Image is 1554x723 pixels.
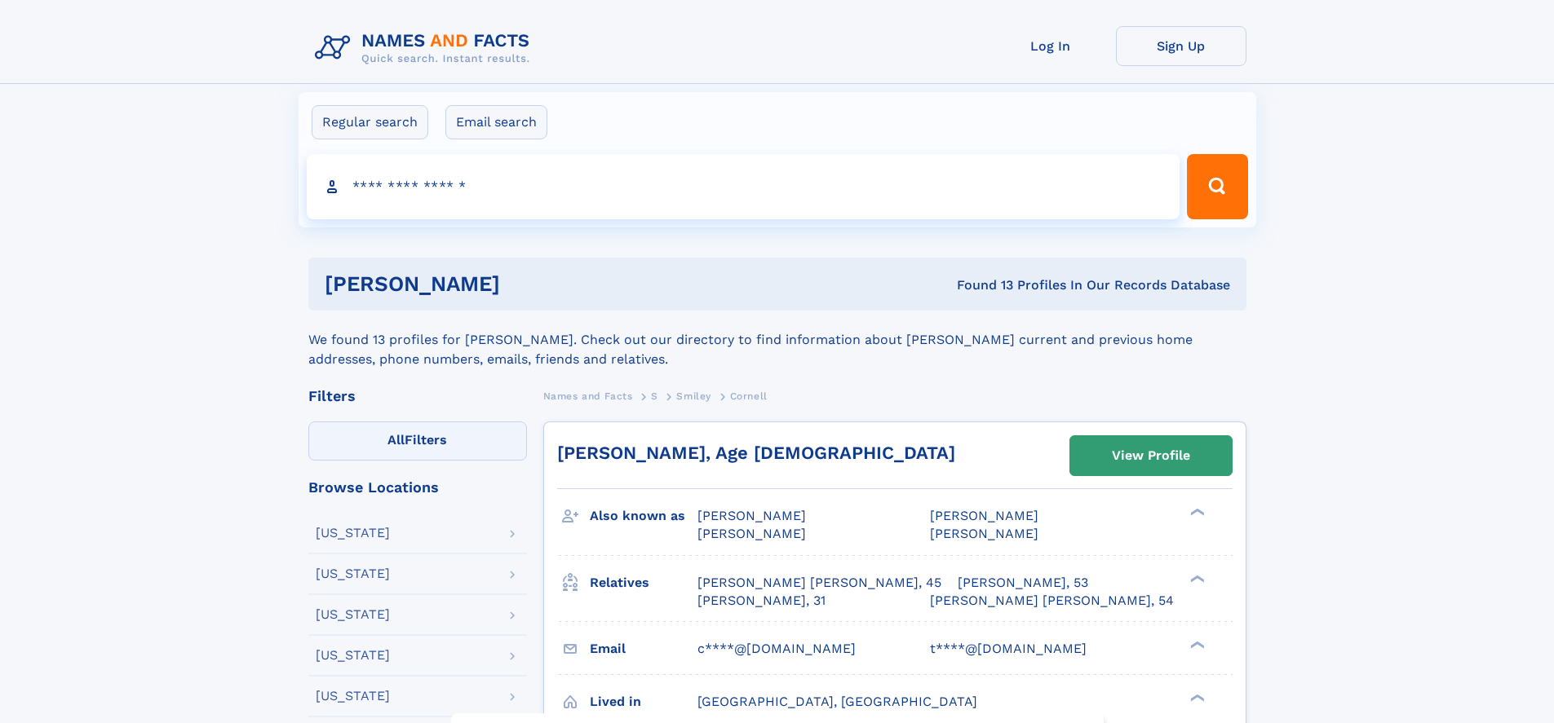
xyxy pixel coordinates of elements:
[307,154,1180,219] input: search input
[316,608,390,621] div: [US_STATE]
[985,26,1116,66] a: Log In
[590,688,697,716] h3: Lived in
[728,276,1230,294] div: Found 13 Profiles In Our Records Database
[316,567,390,580] div: [US_STATE]
[308,26,543,70] img: Logo Names and Facts
[308,311,1246,369] div: We found 13 profiles for [PERSON_NAME]. Check out our directory to find information about [PERSON...
[543,386,633,406] a: Names and Facts
[1070,436,1232,475] a: View Profile
[316,527,390,540] div: [US_STATE]
[308,480,527,495] div: Browse Locations
[445,105,547,139] label: Email search
[676,390,711,402] span: Smiley
[308,421,527,461] label: Filters
[1186,692,1206,703] div: ❯
[676,386,711,406] a: Smiley
[387,432,405,447] span: All
[557,443,955,463] a: [PERSON_NAME], Age [DEMOGRAPHIC_DATA]
[316,649,390,662] div: [US_STATE]
[930,592,1174,610] a: [PERSON_NAME] [PERSON_NAME], 54
[1116,26,1246,66] a: Sign Up
[590,569,697,597] h3: Relatives
[651,390,658,402] span: S
[1186,639,1206,650] div: ❯
[697,694,977,709] span: [GEOGRAPHIC_DATA], [GEOGRAPHIC_DATA]
[1187,154,1247,219] button: Search Button
[730,390,768,402] span: Cornell
[590,635,697,663] h3: Email
[308,389,527,403] div: Filters
[958,574,1088,592] a: [PERSON_NAME], 53
[697,574,941,592] a: [PERSON_NAME] [PERSON_NAME], 45
[651,386,658,406] a: S
[697,508,806,523] span: [PERSON_NAME]
[697,592,826,610] a: [PERSON_NAME], 31
[697,526,806,541] span: [PERSON_NAME]
[312,105,428,139] label: Regular search
[590,502,697,530] h3: Also known as
[1112,437,1190,474] div: View Profile
[316,690,390,703] div: [US_STATE]
[930,526,1038,541] span: [PERSON_NAME]
[1186,573,1206,584] div: ❯
[325,274,728,294] h1: [PERSON_NAME]
[930,508,1038,523] span: [PERSON_NAME]
[1186,507,1206,518] div: ❯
